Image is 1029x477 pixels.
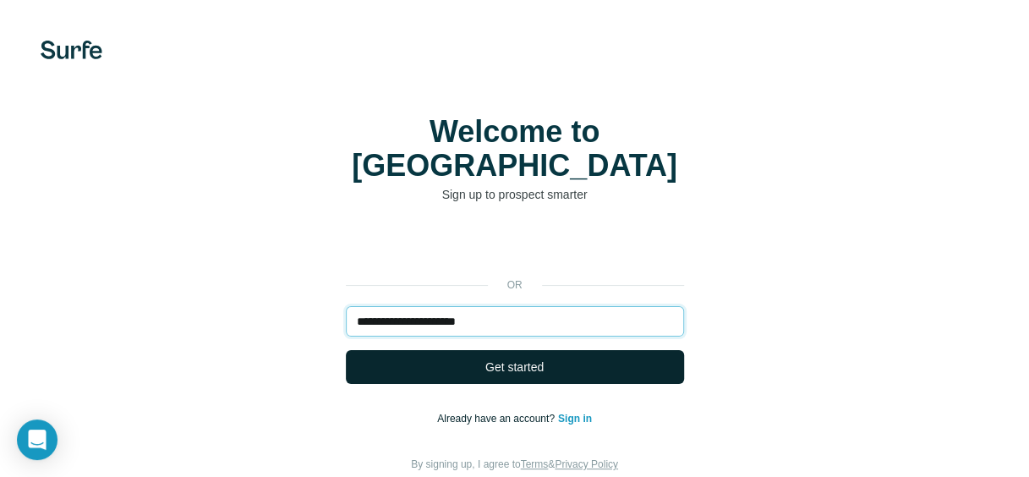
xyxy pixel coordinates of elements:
span: Get started [485,359,544,376]
div: Open Intercom Messenger [17,419,57,460]
iframe: Sign in with Google Button [337,228,692,266]
h1: Welcome to [GEOGRAPHIC_DATA] [346,115,684,183]
button: Get started [346,350,684,384]
a: Privacy Policy [555,458,618,470]
a: Terms [521,458,549,470]
p: or [488,277,542,293]
p: Sign up to prospect smarter [346,186,684,203]
span: Already have an account? [437,413,558,425]
span: By signing up, I agree to & [411,458,618,470]
a: Sign in [558,413,592,425]
img: Surfe's logo [41,41,102,59]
